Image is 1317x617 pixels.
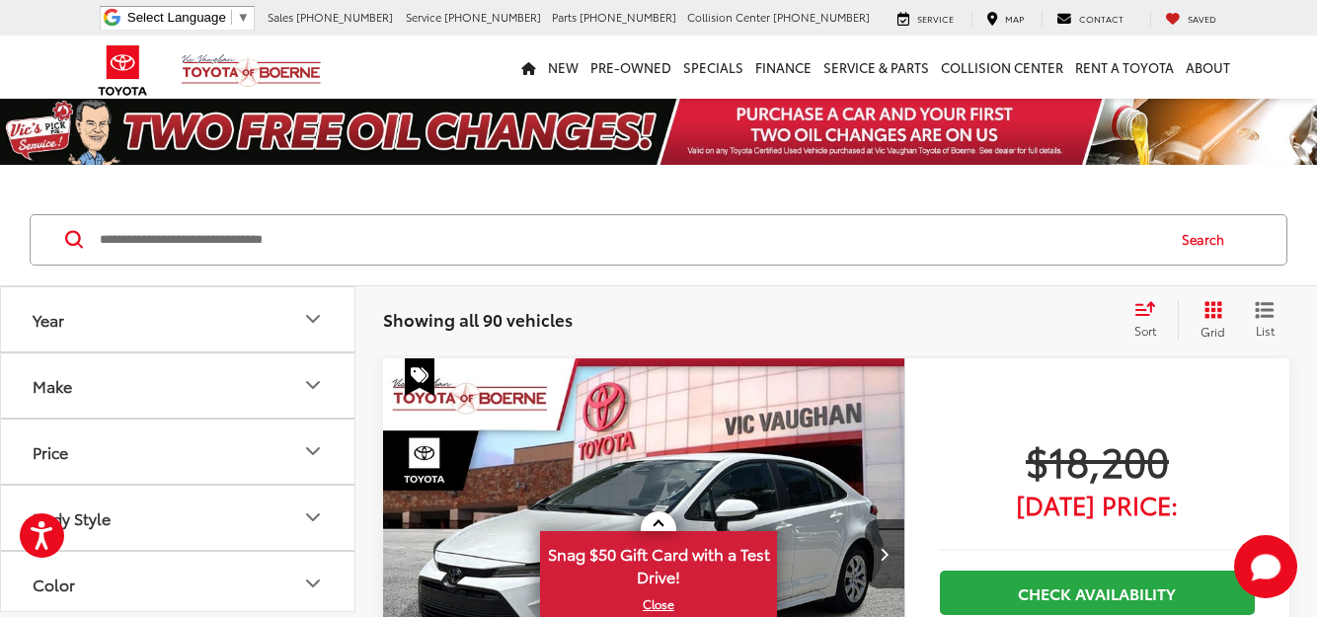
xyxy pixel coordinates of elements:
span: Snag $50 Gift Card with a Test Drive! [542,533,775,593]
span: ▼ [237,10,250,25]
a: Home [515,36,542,99]
div: Color [33,575,75,593]
div: Price [301,439,325,463]
input: Search by Make, Model, or Keyword [98,216,1163,264]
span: List [1255,322,1275,339]
button: Next image [865,519,904,588]
button: PricePrice [1,420,356,484]
span: [DATE] Price: [940,495,1255,514]
span: Service [917,12,954,25]
div: Body Style [301,505,325,529]
div: Body Style [33,508,111,527]
div: Year [33,310,64,329]
a: Check Availability [940,571,1255,615]
span: Collision Center [687,9,770,25]
div: Price [33,442,68,461]
div: Make [301,373,325,397]
a: Collision Center [935,36,1069,99]
span: [PHONE_NUMBER] [444,9,541,25]
div: Make [33,376,72,395]
span: Grid [1201,323,1225,340]
span: [PHONE_NUMBER] [773,9,870,25]
a: Service & Parts: Opens in a new tab [817,36,935,99]
a: Contact [1042,11,1138,27]
button: Toggle Chat Window [1234,535,1297,598]
span: Contact [1079,12,1123,25]
span: Saved [1188,12,1216,25]
button: MakeMake [1,353,356,418]
span: Map [1005,12,1024,25]
button: ColorColor [1,552,356,616]
div: Color [301,572,325,595]
span: Showing all 90 vehicles [383,307,573,331]
span: ​ [231,10,232,25]
span: [PHONE_NUMBER] [580,9,676,25]
img: Toyota [86,39,160,103]
button: Grid View [1178,300,1240,340]
span: Select Language [127,10,226,25]
button: YearYear [1,287,356,351]
button: Search [1163,215,1253,265]
button: Body StyleBody Style [1,486,356,550]
span: Parts [552,9,577,25]
span: Sales [268,9,293,25]
img: Vic Vaughan Toyota of Boerne [181,53,322,88]
span: Special [405,358,434,396]
span: Service [406,9,441,25]
a: Service [883,11,968,27]
span: $18,200 [940,435,1255,485]
span: [PHONE_NUMBER] [296,9,393,25]
div: Year [301,307,325,331]
a: Pre-Owned [584,36,677,99]
a: Rent a Toyota [1069,36,1180,99]
a: Finance [749,36,817,99]
span: Sort [1134,322,1156,339]
a: Map [971,11,1039,27]
button: Select sort value [1124,300,1178,340]
a: New [542,36,584,99]
a: Specials [677,36,749,99]
svg: Start Chat [1234,535,1297,598]
a: Select Language​ [127,10,250,25]
button: List View [1240,300,1289,340]
a: About [1180,36,1236,99]
a: My Saved Vehicles [1150,11,1231,27]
